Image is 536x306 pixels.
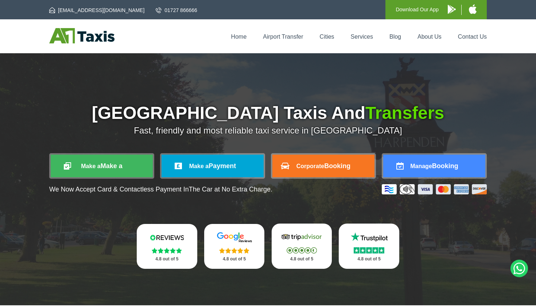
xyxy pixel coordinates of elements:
span: Corporate [296,163,324,169]
img: A1 Taxis iPhone App [469,4,477,14]
p: We Now Accept Card & Contactless Payment In [49,186,272,193]
span: The Car at No Extra Charge. [189,186,272,193]
p: 4.8 out of 5 [212,255,257,264]
a: Services [351,34,373,40]
img: Stars [354,247,384,253]
a: CorporateBooking [272,155,374,177]
a: Airport Transfer [263,34,303,40]
a: [EMAIL_ADDRESS][DOMAIN_NAME] [49,7,144,14]
a: Tripadvisor Stars 4.8 out of 5 [272,224,332,269]
span: Make a [189,163,209,169]
a: Reviews.io Stars 4.8 out of 5 [137,224,197,269]
p: 4.8 out of 5 [280,255,324,264]
p: 4.8 out of 5 [347,255,391,264]
img: Stars [219,248,249,253]
p: 4.8 out of 5 [145,255,189,264]
a: Google Stars 4.8 out of 5 [204,224,265,269]
img: Stars [152,248,182,253]
img: Google [213,232,256,243]
a: Contact Us [458,34,487,40]
p: Fast, friendly and most reliable taxi service in [GEOGRAPHIC_DATA] [49,125,487,136]
p: Download Our App [396,5,439,14]
a: About Us [417,34,442,40]
a: Home [231,34,247,40]
span: Make a [81,163,100,169]
img: A1 Taxis Android App [448,5,456,14]
img: Credit And Debit Cards [382,184,487,194]
img: A1 Taxis St Albans LTD [49,28,114,43]
a: Blog [389,34,401,40]
a: 01727 866666 [156,7,197,14]
a: Trustpilot Stars 4.8 out of 5 [339,224,399,269]
a: Make aPayment [162,155,264,177]
span: Manage [410,163,432,169]
img: Tripadvisor [280,232,323,243]
h1: [GEOGRAPHIC_DATA] Taxis And [49,104,487,122]
img: Reviews.io [145,232,189,243]
a: Cities [320,34,334,40]
span: Transfers [365,103,444,123]
img: Stars [287,247,317,253]
img: Trustpilot [347,232,391,243]
a: Make aMake a [51,155,153,177]
a: ManageBooking [383,155,485,177]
